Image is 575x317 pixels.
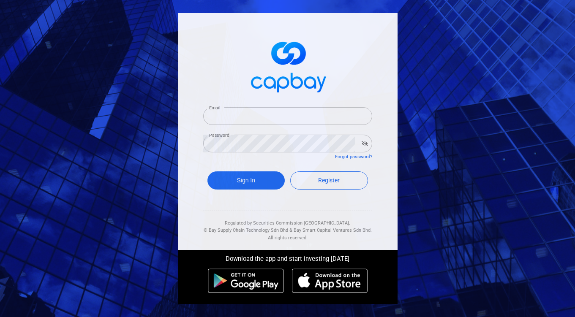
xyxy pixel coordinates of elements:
[207,171,285,190] button: Sign In
[335,154,372,160] a: Forgot password?
[245,34,330,97] img: logo
[209,132,229,138] label: Password
[208,268,284,293] img: android
[172,250,404,264] div: Download the app and start investing [DATE]
[209,105,220,111] label: Email
[290,171,368,190] a: Register
[318,177,340,184] span: Register
[204,228,288,233] span: © Bay Supply Chain Technology Sdn Bhd
[292,268,367,293] img: ios
[203,211,372,242] div: Regulated by Securities Commission [GEOGRAPHIC_DATA]. & All rights reserved.
[294,228,372,233] span: Bay Smart Capital Ventures Sdn Bhd.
